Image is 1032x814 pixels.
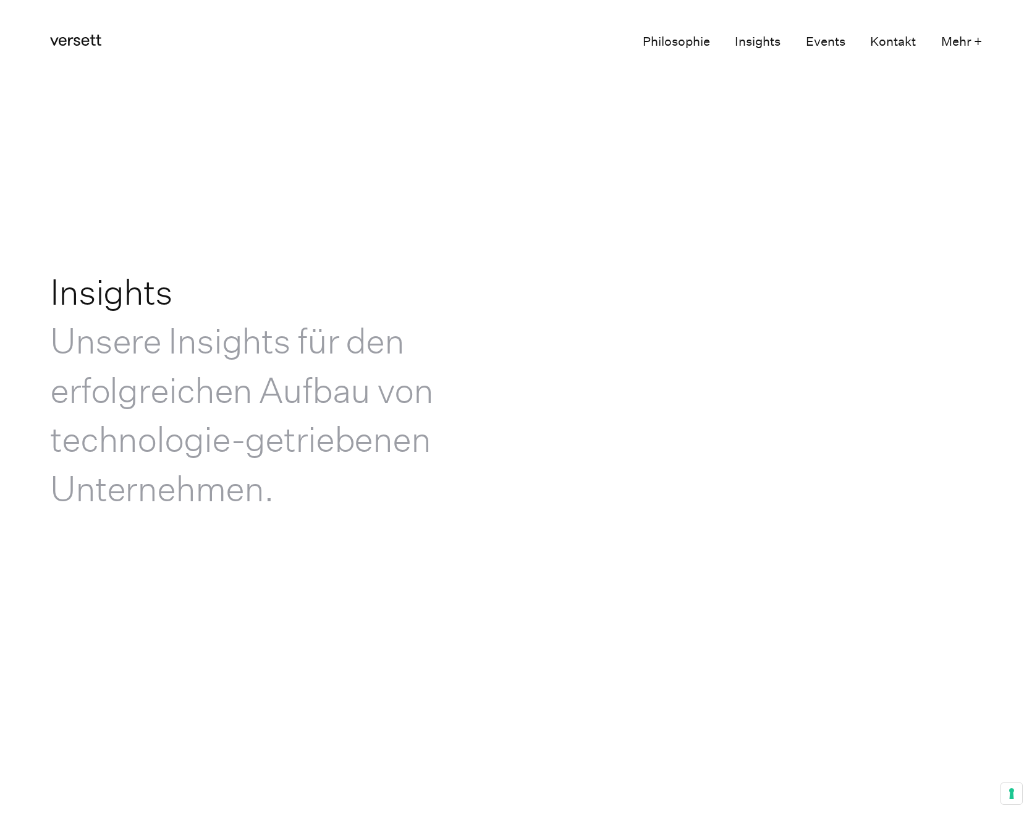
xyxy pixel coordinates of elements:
a: Kontakt [870,30,916,54]
h1: Insights [50,267,611,512]
button: Mehr + [941,30,982,54]
a: Events [806,30,845,54]
a: Philosophie [643,30,710,54]
button: Your consent preferences for tracking technologies [1001,783,1022,804]
a: Insights [735,30,780,54]
span: Unsere Insights für den erfolgreichen Aufbau von technologie-getriebenen Unternehmen. [50,320,433,508]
